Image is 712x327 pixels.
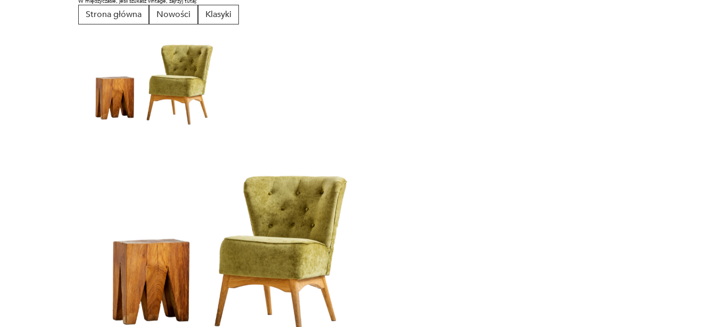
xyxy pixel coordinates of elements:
button: Nowości [149,5,198,24]
a: Strona główna [78,12,149,19]
a: Klasyki [198,12,239,19]
button: Klasyki [198,5,239,24]
img: Fotel [78,24,234,133]
button: Strona główna [78,5,149,24]
a: Nowości [149,12,198,19]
